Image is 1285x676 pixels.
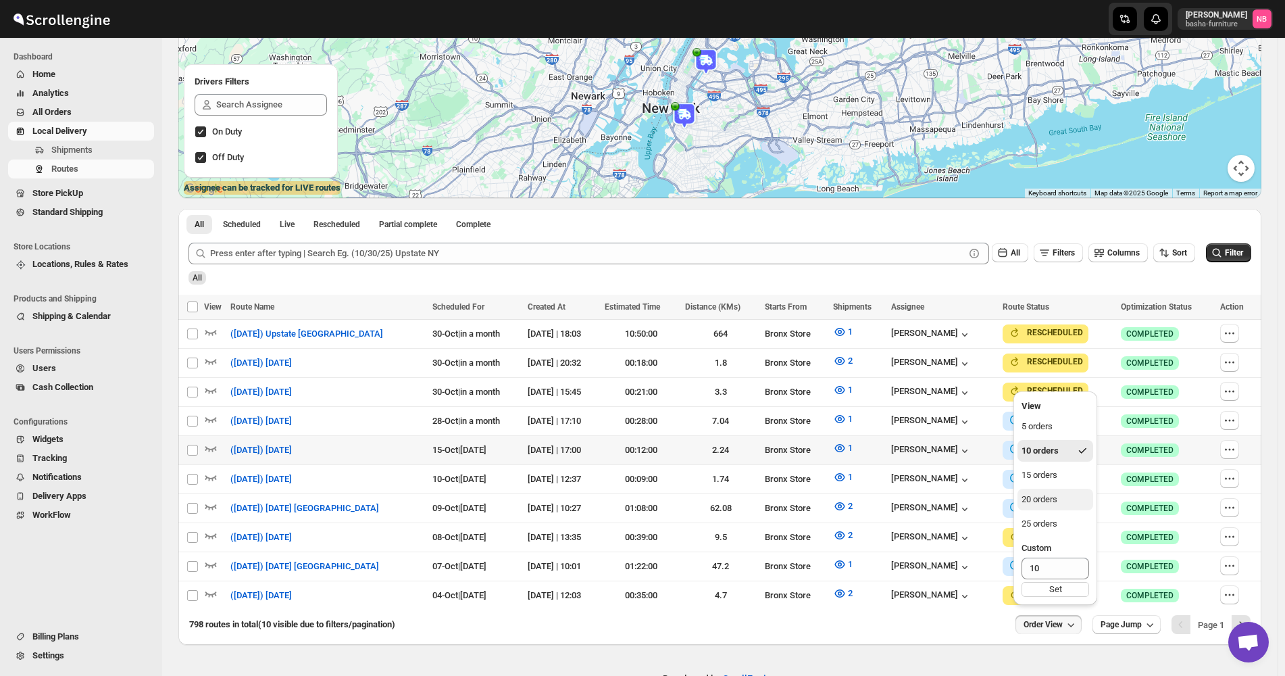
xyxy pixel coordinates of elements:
[230,302,274,312] span: Route Name
[216,94,327,116] input: Search Assignee
[1153,243,1195,262] button: Sort
[891,357,972,370] button: [PERSON_NAME]
[765,356,825,370] div: Bronx Store
[765,302,807,312] span: Starts From
[280,219,295,230] span: Live
[32,382,93,392] span: Cash Collection
[825,466,861,488] button: 1
[1022,420,1053,433] div: 5 orders
[1094,189,1168,197] span: Map data ©2025 Google
[222,410,300,432] button: ([DATE]) [DATE]
[685,473,757,486] div: 1.74
[1126,532,1174,543] span: COMPLETED
[222,498,387,519] button: ([DATE]) [DATE] [GEOGRAPHIC_DATA]
[222,381,300,403] button: ([DATE]) [DATE]
[765,473,825,486] div: Bronx Store
[8,378,154,397] button: Cash Collection
[528,473,597,486] div: [DATE] | 12:37
[1176,189,1195,197] a: Terms (opens in new tab)
[8,359,154,378] button: Users
[32,88,69,98] span: Analytics
[528,327,597,341] div: [DATE] | 18:03
[184,181,341,195] label: Assignee can be tracked for LIVE routes
[1203,189,1257,197] a: Report a map error
[432,302,484,312] span: Scheduled For
[891,386,972,400] button: [PERSON_NAME]
[32,69,55,79] span: Home
[1107,248,1140,258] span: Columns
[848,530,853,540] span: 2
[685,302,740,312] span: Distance (KMs)
[765,443,825,457] div: Bronx Store
[32,472,82,482] span: Notifications
[230,385,292,399] span: ([DATE]) [DATE]
[432,561,486,571] span: 07-Oct | [DATE]
[1017,489,1093,510] button: 20 orders
[848,501,853,511] span: 2
[230,327,383,341] span: ([DATE]) Upstate [GEOGRAPHIC_DATA]
[1022,493,1057,506] div: 20 orders
[8,449,154,468] button: Tracking
[765,531,825,544] div: Bronx Store
[8,487,154,506] button: Delivery Apps
[432,474,486,484] span: 10-Oct | [DATE]
[891,473,972,487] div: [PERSON_NAME]
[195,219,204,230] span: All
[1011,248,1020,258] span: All
[528,414,597,428] div: [DATE] | 17:10
[605,356,676,370] div: 00:18:00
[1225,248,1243,258] span: Filter
[891,415,972,429] button: [PERSON_NAME]
[1126,503,1174,514] span: COMPLETED
[685,531,757,544] div: 9.5
[432,387,500,397] span: 30-Oct | in a month
[14,345,155,356] span: Users Permissions
[685,589,757,602] div: 4.7
[1003,302,1049,312] span: Route Status
[195,75,327,89] h2: Drivers Filters
[528,589,597,602] div: [DATE] | 12:03
[825,379,861,401] button: 1
[1126,445,1174,456] span: COMPLETED
[32,311,111,321] span: Shipping & Calendar
[1017,416,1093,437] button: 5 orders
[1022,400,1089,413] h2: View
[1022,582,1089,597] div: Set
[1178,8,1273,30] button: User menu
[528,385,597,399] div: [DATE] | 15:45
[193,273,202,283] span: All
[432,329,500,339] span: 30-Oct | in a month
[1171,615,1251,634] nav: Pagination
[528,302,565,312] span: Created At
[1186,20,1247,28] p: basha-furniture
[1228,622,1269,662] div: Open chat
[8,468,154,487] button: Notifications
[230,589,292,602] span: ([DATE]) [DATE]
[825,525,861,546] button: 2
[1257,15,1267,24] text: NB
[32,126,87,136] span: Local Delivery
[1015,615,1082,634] button: Order View
[528,443,597,457] div: [DATE] | 17:00
[8,160,154,178] button: Routes
[14,241,155,252] span: Store Locations
[230,531,292,544] span: ([DATE]) [DATE]
[1126,561,1174,572] span: COMPLETED
[182,180,226,198] a: Open this area in Google Maps (opens a new window)
[230,356,292,370] span: ([DATE]) [DATE]
[992,243,1028,262] button: All
[1008,326,1083,339] button: RESCHEDULED
[8,103,154,122] button: All Orders
[1053,248,1075,258] span: Filters
[14,416,155,427] span: Configurations
[765,385,825,399] div: Bronx Store
[1126,358,1174,368] span: COMPLETED
[528,356,597,370] div: [DATE] | 20:32
[1022,468,1057,482] div: 15 orders
[8,255,154,274] button: Locations, Rules & Rates
[204,302,222,312] span: View
[685,356,757,370] div: 1.8
[848,588,853,598] span: 2
[1022,543,1051,553] span: Custom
